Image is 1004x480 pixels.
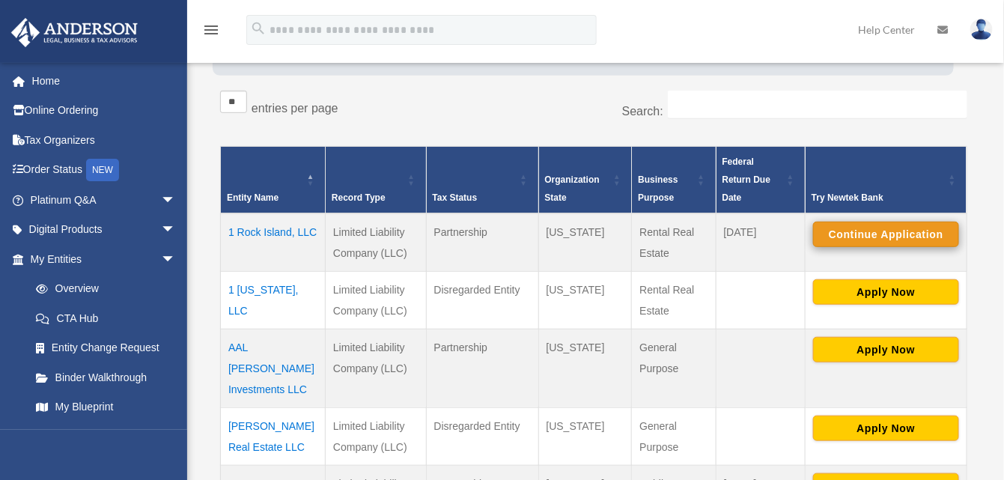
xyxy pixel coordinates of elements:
button: Apply Now [813,337,959,362]
td: [PERSON_NAME] Real Estate LLC [221,407,326,465]
th: Entity Name: Activate to invert sorting [221,146,326,213]
span: arrow_drop_down [161,215,191,246]
td: Rental Real Estate [632,213,716,272]
a: My Blueprint [21,392,191,422]
td: [DATE] [716,213,805,272]
th: Federal Return Due Date: Activate to sort [716,146,805,213]
span: Record Type [332,192,386,203]
td: Partnership [426,213,538,272]
th: Record Type: Activate to sort [326,146,427,213]
a: My Entitiesarrow_drop_down [10,244,191,274]
div: Try Newtek Bank [812,189,944,207]
a: Binder Walkthrough [21,362,191,392]
td: Partnership [426,329,538,407]
td: [US_STATE] [538,329,632,407]
button: Apply Now [813,279,959,305]
label: Search: [622,105,663,118]
th: Organization State: Activate to sort [538,146,632,213]
label: entries per page [252,102,338,115]
i: menu [202,21,220,39]
td: Limited Liability Company (LLC) [326,329,427,407]
a: Tax Due Dates [21,422,191,452]
td: Limited Liability Company (LLC) [326,407,427,465]
th: Tax Status: Activate to sort [426,146,538,213]
a: Order StatusNEW [10,155,198,186]
span: Organization State [545,174,600,203]
span: Tax Status [433,192,478,203]
td: AAL [PERSON_NAME] Investments LLC [221,329,326,407]
td: [US_STATE] [538,271,632,329]
td: 1 Rock Island, LLC [221,213,326,272]
span: Business Purpose [638,174,678,203]
span: arrow_drop_down [161,185,191,216]
td: Disregarded Entity [426,407,538,465]
a: Platinum Q&Aarrow_drop_down [10,185,198,215]
a: Overview [21,274,183,304]
td: Rental Real Estate [632,271,716,329]
a: Tax Organizers [10,125,198,155]
th: Try Newtek Bank : Activate to sort [805,146,967,213]
td: Limited Liability Company (LLC) [326,213,427,272]
div: NEW [86,159,119,181]
a: Online Ordering [10,96,198,126]
a: Digital Productsarrow_drop_down [10,215,198,245]
button: Continue Application [813,222,959,247]
i: search [250,20,267,37]
th: Business Purpose: Activate to sort [632,146,716,213]
td: General Purpose [632,329,716,407]
td: 1 [US_STATE], LLC [221,271,326,329]
span: arrow_drop_down [161,244,191,275]
a: Home [10,66,198,96]
td: Limited Liability Company (LLC) [326,271,427,329]
a: Entity Change Request [21,333,191,363]
img: Anderson Advisors Platinum Portal [7,18,142,47]
td: General Purpose [632,407,716,465]
a: CTA Hub [21,303,191,333]
img: User Pic [970,19,993,40]
span: Federal Return Due Date [722,157,771,203]
span: Entity Name [227,192,279,203]
td: Disregarded Entity [426,271,538,329]
td: [US_STATE] [538,213,632,272]
button: Apply Now [813,416,959,441]
a: menu [202,26,220,39]
td: [US_STATE] [538,407,632,465]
